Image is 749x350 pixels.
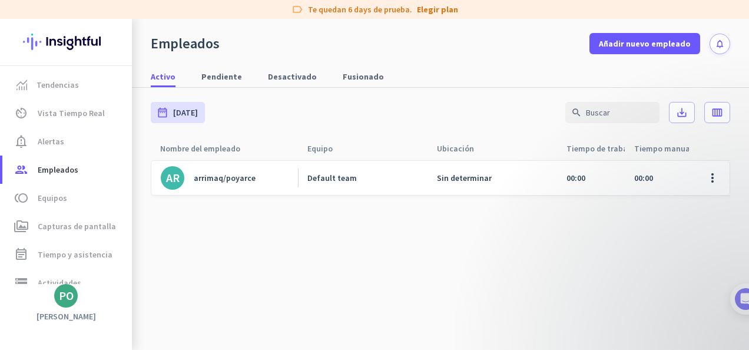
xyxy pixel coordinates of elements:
[291,4,303,15] i: label
[634,140,692,157] div: Tiempo manual [h]
[417,4,458,15] a: Elegir plan
[151,35,220,52] div: Empleados
[38,247,112,262] span: Tiempo y asistencia
[343,71,384,82] span: Fusionado
[2,99,132,127] a: av_timerVista Tiempo Real
[2,127,132,156] a: notification_importantAlertas
[14,219,28,233] i: perm_media
[669,102,695,123] button: save_alt
[437,140,488,157] div: Ubicación
[38,134,64,148] span: Alertas
[194,173,256,183] div: arrimaq/poyarce
[566,173,585,183] span: 00:00
[38,191,67,205] span: Equipos
[14,247,28,262] i: event_note
[704,102,730,123] button: calendar_view_week
[711,107,723,118] i: calendar_view_week
[634,173,653,183] span: 00:00
[37,78,79,92] span: Tendencias
[715,39,725,49] i: notifications
[268,71,317,82] span: Desactivado
[2,212,132,240] a: perm_mediaCapturas de pantalla
[23,19,109,65] img: Insightful logo
[151,71,175,82] span: Activo
[201,71,242,82] span: Pendiente
[16,80,27,90] img: menu-item
[599,38,691,49] span: Añadir nuevo empleado
[710,34,730,54] button: notifications
[160,140,254,157] div: Nombre del empleado
[14,134,28,148] i: notification_important
[2,240,132,269] a: event_noteTiempo y asistencia
[571,107,582,118] i: search
[38,276,81,290] span: Actividades
[589,33,700,54] button: Añadir nuevo empleado
[38,163,78,177] span: Empleados
[14,106,28,120] i: av_timer
[307,173,357,183] div: Default team
[173,107,198,118] span: [DATE]
[2,269,132,297] a: storageActividades
[14,276,28,290] i: storage
[2,156,132,184] a: groupEmpleados
[59,290,74,302] div: PO
[157,107,168,118] i: date_range
[307,140,347,157] div: Equipo
[14,191,28,205] i: toll
[14,163,28,177] i: group
[565,102,659,123] input: Buscar
[437,173,492,183] div: Sin determinar
[166,172,180,184] div: AR
[38,106,105,120] span: Vista Tiempo Real
[307,173,427,183] a: Default team
[566,140,625,157] div: Tiempo de trabajo [h]
[698,164,727,192] button: more_vert
[161,166,298,190] a: ARarrimaq/poyarce
[676,107,688,118] i: save_alt
[38,219,116,233] span: Capturas de pantalla
[2,71,132,99] a: menu-itemTendencias
[2,184,132,212] a: tollEquipos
